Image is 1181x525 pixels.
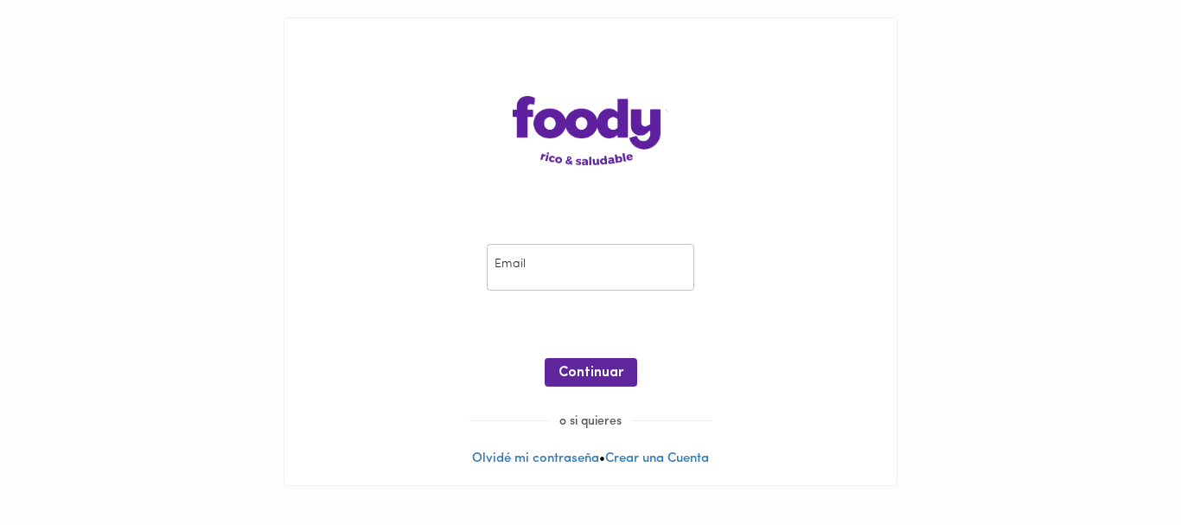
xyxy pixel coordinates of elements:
a: Olvidé mi contraseña [472,452,599,465]
input: pepitoperez@gmail.com [487,244,694,291]
iframe: Messagebird Livechat Widget [1081,425,1164,508]
img: logo-main-page.png [513,96,668,165]
a: Crear una Cuenta [605,452,709,465]
span: Continuar [559,365,623,381]
button: Continuar [545,358,637,387]
span: o si quieres [549,415,632,428]
div: • [284,18,897,485]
